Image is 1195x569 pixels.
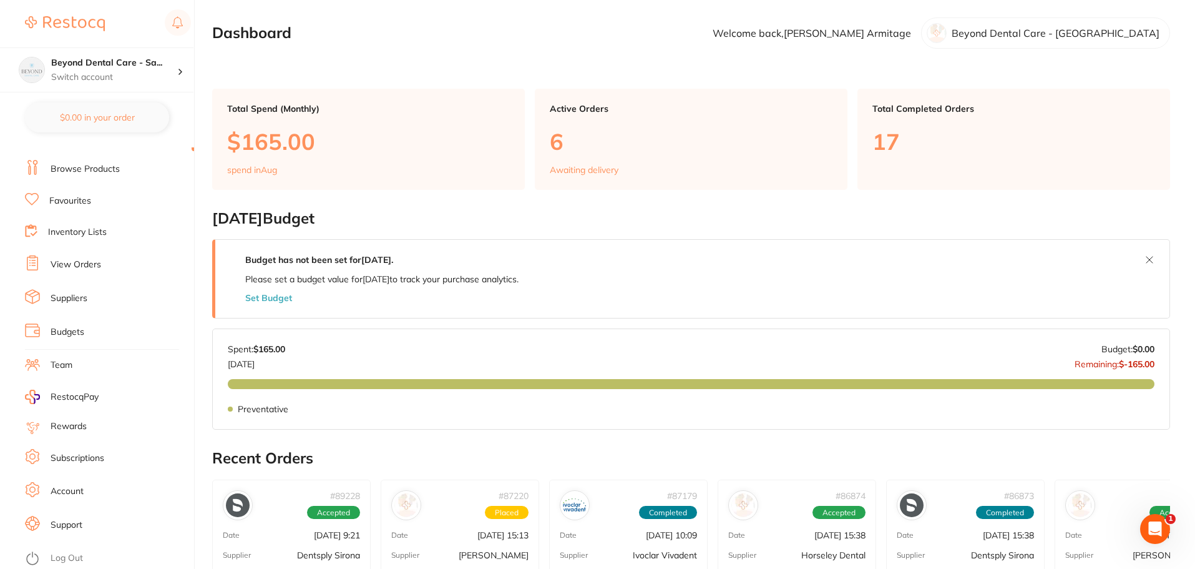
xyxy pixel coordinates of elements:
p: spend in Aug [227,165,277,175]
p: Supplier [1065,551,1093,560]
img: Dentsply Sirona [226,493,250,517]
a: Suppliers [51,292,87,305]
p: Awaiting delivery [550,165,618,175]
a: RestocqPay [25,390,99,404]
p: Dentsply Sirona [297,550,360,560]
button: Set Budget [245,293,292,303]
p: # 87179 [667,491,697,501]
p: # 89228 [330,491,360,501]
p: $165.00 [227,129,510,154]
p: Date [897,531,914,540]
p: Ivoclar Vivadent [633,550,697,560]
span: Accepted [812,506,866,520]
p: # 86874 [836,491,866,501]
p: Date [223,531,240,540]
p: [PERSON_NAME] [459,550,529,560]
span: Placed [485,506,529,520]
p: # 87220 [499,491,529,501]
p: Total Completed Orders [872,104,1155,114]
strong: $165.00 [253,344,285,355]
a: Favourites [49,195,91,207]
p: Total Spend (Monthly) [227,104,510,114]
a: Restocq Logo [25,9,105,38]
a: Account [51,485,84,498]
p: Beyond Dental Care - [GEOGRAPHIC_DATA] [952,27,1159,39]
h2: [DATE] Budget [212,210,1170,227]
p: Active Orders [550,104,832,114]
p: Please set a budget value for [DATE] to track your purchase analytics. [245,274,519,284]
p: [DATE] [228,354,285,369]
span: Completed [976,506,1034,520]
p: Date [560,531,577,540]
p: Date [1065,531,1082,540]
a: Log Out [51,552,83,565]
p: Supplier [728,551,756,560]
button: Log Out [25,549,190,569]
h2: Recent Orders [212,450,1170,467]
p: [DATE] 15:38 [983,530,1034,540]
p: Date [728,531,745,540]
a: Inventory Lists [48,226,107,239]
img: Dentsply Sirona [900,493,924,517]
p: [DATE] 9:21 [314,530,360,540]
iframe: Intercom live chat [1140,514,1170,544]
p: Preventative [238,404,288,414]
span: 1 [1166,514,1176,524]
img: Henry Schein Halas [394,493,418,517]
p: Supplier [560,551,588,560]
p: Supplier [223,551,251,560]
p: [DATE] 10:09 [646,530,697,540]
span: Accepted [307,506,360,520]
strong: $-165.00 [1119,359,1154,370]
p: Dentsply Sirona [971,550,1034,560]
p: Welcome back, [PERSON_NAME] Armitage [713,27,911,39]
a: Support [51,519,82,532]
a: Budgets [51,326,84,339]
a: Team [51,359,72,372]
img: Henry Schein Halas [1068,493,1092,517]
p: [DATE] 15:38 [814,530,866,540]
p: # 86873 [1004,491,1034,501]
img: Beyond Dental Care - Sandstone Point [19,57,44,82]
p: Date [391,531,408,540]
p: 6 [550,129,832,154]
img: Ivoclar Vivadent [563,493,587,517]
p: Remaining: [1075,354,1154,369]
a: Subscriptions [51,452,104,465]
strong: Budget has not been set for [DATE] . [245,254,393,265]
p: Supplier [897,551,925,560]
img: Horseley Dental [731,493,755,517]
p: Budget: [1101,344,1154,354]
h4: Beyond Dental Care - Sandstone Point [51,57,177,69]
button: $0.00 in your order [25,102,169,132]
img: Restocq Logo [25,16,105,31]
p: Supplier [391,551,419,560]
p: Switch account [51,71,177,84]
span: RestocqPay [51,391,99,403]
span: Completed [639,506,697,520]
p: 17 [872,129,1155,154]
h2: Dashboard [212,24,291,42]
p: Horseley Dental [801,550,866,560]
a: Active Orders6Awaiting delivery [535,89,847,190]
a: View Orders [51,259,101,271]
a: Total Spend (Monthly)$165.00spend inAug [212,89,525,190]
strong: $0.00 [1133,344,1154,355]
p: [DATE] 15:13 [477,530,529,540]
p: Spent: [228,344,285,354]
a: Browse Products [51,163,120,176]
a: Total Completed Orders17 [857,89,1170,190]
img: RestocqPay [25,390,40,404]
a: Rewards [51,420,87,433]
